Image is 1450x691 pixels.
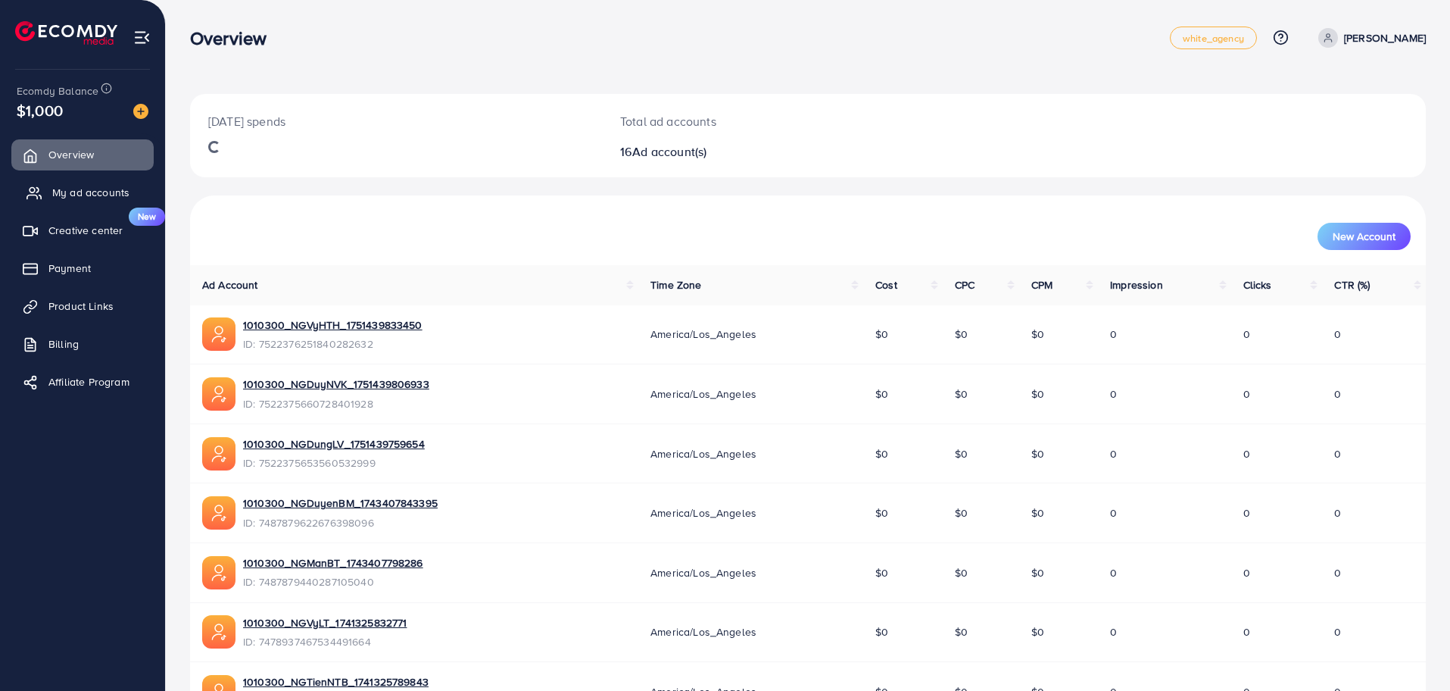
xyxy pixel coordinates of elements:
[17,99,63,121] span: $1,000
[650,446,756,461] span: America/Los_Angeles
[955,386,968,402] span: $0
[48,261,91,276] span: Payment
[875,505,888,521] span: $0
[632,143,706,160] span: Ad account(s)
[1334,386,1341,402] span: 0
[955,446,968,461] span: $0
[955,277,974,292] span: CPC
[1243,565,1250,580] span: 0
[243,317,423,333] a: 1010300_NGVyHTH_1751439833450
[875,624,888,639] span: $0
[202,277,258,292] span: Ad Account
[1031,446,1044,461] span: $0
[1110,624,1117,639] span: 0
[243,555,423,571] a: 1010300_NGManBT_1743407798286
[48,299,114,314] span: Product Links
[650,565,756,580] span: America/Los_Angeles
[875,446,888,461] span: $0
[11,253,154,283] a: Payment
[243,377,429,392] a: 1010300_NGDuyNVK_1751439806933
[1110,505,1117,521] span: 0
[208,112,584,130] p: [DATE] spends
[52,185,129,200] span: My ad accounts
[875,565,888,580] span: $0
[243,574,423,589] span: ID: 7487879440287105040
[243,436,425,452] a: 1010300_NGDungLV_1751439759654
[620,145,893,159] h2: 16
[1031,327,1044,342] span: $0
[1170,27,1257,49] a: white_agency
[11,177,154,208] a: My ad accounts
[202,317,235,351] img: ic-ads-acc.e4c84228.svg
[129,208,165,226] span: New
[11,139,154,170] a: Overview
[202,377,235,411] img: ic-ads-acc.e4c84228.svg
[1334,505,1341,521] span: 0
[11,291,154,321] a: Product Links
[1110,277,1163,292] span: Impression
[955,565,968,580] span: $0
[48,147,94,162] span: Overview
[1312,28,1426,48] a: [PERSON_NAME]
[1334,446,1341,461] span: 0
[875,277,897,292] span: Cost
[1110,565,1117,580] span: 0
[202,496,235,530] img: ic-ads-acc.e4c84228.svg
[243,634,407,649] span: ID: 7478937467534491664
[133,104,148,119] img: image
[650,624,756,639] span: America/Los_Angeles
[1344,29,1426,47] p: [PERSON_NAME]
[650,505,756,521] span: America/Los_Angeles
[650,327,756,342] span: America/Los_Angeles
[1031,624,1044,639] span: $0
[650,277,701,292] span: Time Zone
[1031,386,1044,402] span: $0
[17,83,98,98] span: Ecomdy Balance
[1031,505,1044,521] span: $0
[1333,231,1395,242] span: New Account
[15,21,117,45] img: logo
[243,396,429,411] span: ID: 7522375660728401928
[1334,565,1341,580] span: 0
[1243,624,1250,639] span: 0
[48,336,79,352] span: Billing
[875,327,888,342] span: $0
[202,556,235,589] img: ic-ads-acc.e4c84228.svg
[133,29,151,46] img: menu
[1031,565,1044,580] span: $0
[1243,386,1250,402] span: 0
[620,112,893,130] p: Total ad accounts
[48,223,123,238] span: Creative center
[1031,277,1052,292] span: CPM
[1334,277,1370,292] span: CTR (%)
[243,515,438,530] span: ID: 7487879622676398096
[1334,624,1341,639] span: 0
[650,386,756,402] span: America/Los_Angeles
[48,374,129,389] span: Affiliate Program
[875,386,888,402] span: $0
[1243,505,1250,521] span: 0
[1243,277,1272,292] span: Clicks
[1317,223,1411,250] button: New Account
[1110,446,1117,461] span: 0
[243,496,438,511] a: 1010300_NGDuyenBM_1743407843395
[955,624,968,639] span: $0
[243,455,425,471] span: ID: 7522375653560532999
[11,329,154,359] a: Billing
[243,336,423,352] span: ID: 7522376251840282632
[243,674,429,689] a: 1010300_NGTienNTB_1741325789843
[955,327,968,342] span: $0
[1334,327,1341,342] span: 0
[1386,623,1439,680] iframe: Chat
[1110,327,1117,342] span: 0
[1183,33,1244,43] span: white_agency
[1243,327,1250,342] span: 0
[190,27,279,49] h3: Overview
[11,215,154,245] a: Creative centerNew
[243,615,407,630] a: 1010300_NGVyLT_1741325832771
[202,615,235,649] img: ic-ads-acc.e4c84228.svg
[1110,386,1117,402] span: 0
[955,505,968,521] span: $0
[1243,446,1250,461] span: 0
